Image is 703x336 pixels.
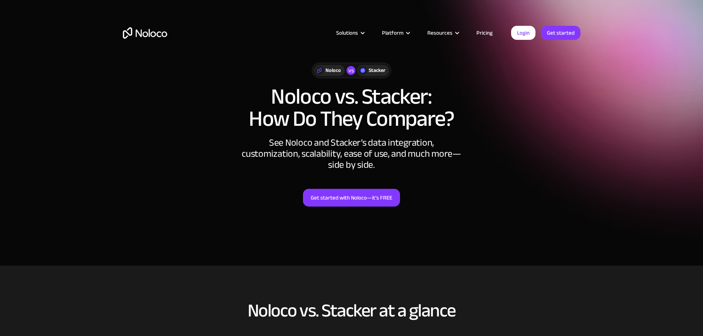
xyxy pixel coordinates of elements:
div: Stacker [369,66,385,75]
div: Solutions [327,28,373,38]
a: Pricing [467,28,502,38]
div: vs [347,66,355,75]
a: Get started [541,26,580,40]
a: Get started with Noloco—it’s FREE [303,189,400,207]
div: Platform [382,28,403,38]
div: See Noloco and Stacker’s data integration, customization, scalability, ease of use, and much more... [241,137,462,170]
div: Resources [427,28,452,38]
h1: Noloco vs. Stacker: How Do They Compare? [123,86,580,130]
div: Noloco [325,66,341,75]
div: Platform [373,28,418,38]
a: home [123,27,167,39]
h2: Noloco vs. Stacker at a glance [123,301,580,321]
a: Login [511,26,535,40]
div: Resources [418,28,467,38]
div: Solutions [336,28,358,38]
